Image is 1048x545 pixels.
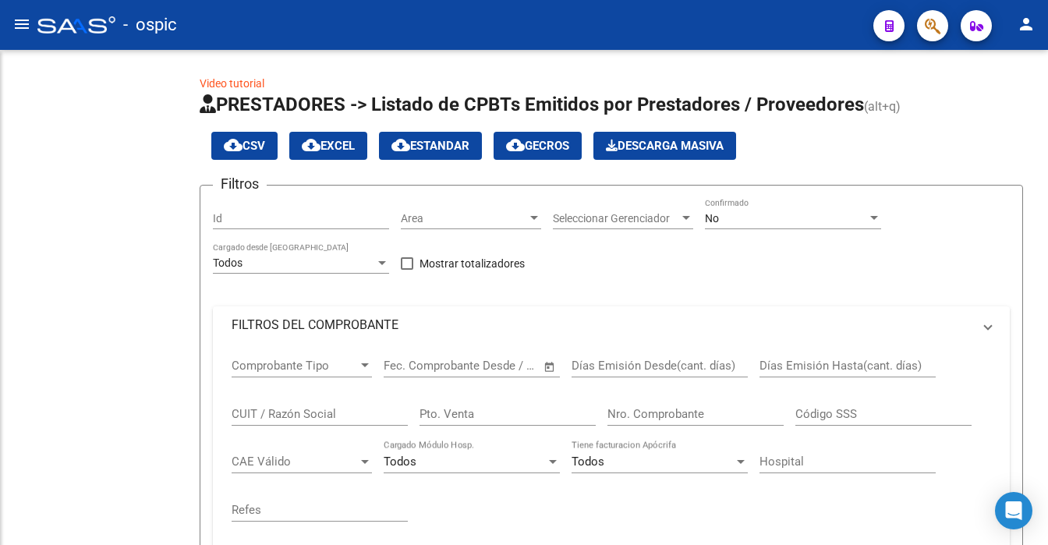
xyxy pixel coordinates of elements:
[211,132,278,160] button: CSV
[12,15,31,34] mat-icon: menu
[302,139,355,153] span: EXCEL
[213,173,267,195] h3: Filtros
[384,359,447,373] input: Fecha inicio
[384,455,416,469] span: Todos
[224,136,243,154] mat-icon: cloud_download
[461,359,536,373] input: Fecha fin
[494,132,582,160] button: Gecros
[391,139,469,153] span: Estandar
[506,139,569,153] span: Gecros
[995,492,1032,529] div: Open Intercom Messenger
[593,132,736,160] button: Descarga Masiva
[420,254,525,273] span: Mostrar totalizadores
[864,99,901,114] span: (alt+q)
[401,212,527,225] span: Area
[200,94,864,115] span: PRESTADORES -> Listado de CPBTs Emitidos por Prestadores / Proveedores
[213,306,1010,344] mat-expansion-panel-header: FILTROS DEL COMPROBANTE
[213,257,243,269] span: Todos
[224,139,265,153] span: CSV
[200,77,264,90] a: Video tutorial
[506,136,525,154] mat-icon: cloud_download
[123,8,177,42] span: - ospic
[391,136,410,154] mat-icon: cloud_download
[553,212,679,225] span: Seleccionar Gerenciador
[572,455,604,469] span: Todos
[232,359,358,373] span: Comprobante Tipo
[232,455,358,469] span: CAE Válido
[232,317,972,334] mat-panel-title: FILTROS DEL COMPROBANTE
[606,139,724,153] span: Descarga Masiva
[289,132,367,160] button: EXCEL
[1017,15,1036,34] mat-icon: person
[302,136,320,154] mat-icon: cloud_download
[593,132,736,160] app-download-masive: Descarga masiva de comprobantes (adjuntos)
[705,212,719,225] span: No
[541,358,559,376] button: Open calendar
[379,132,482,160] button: Estandar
